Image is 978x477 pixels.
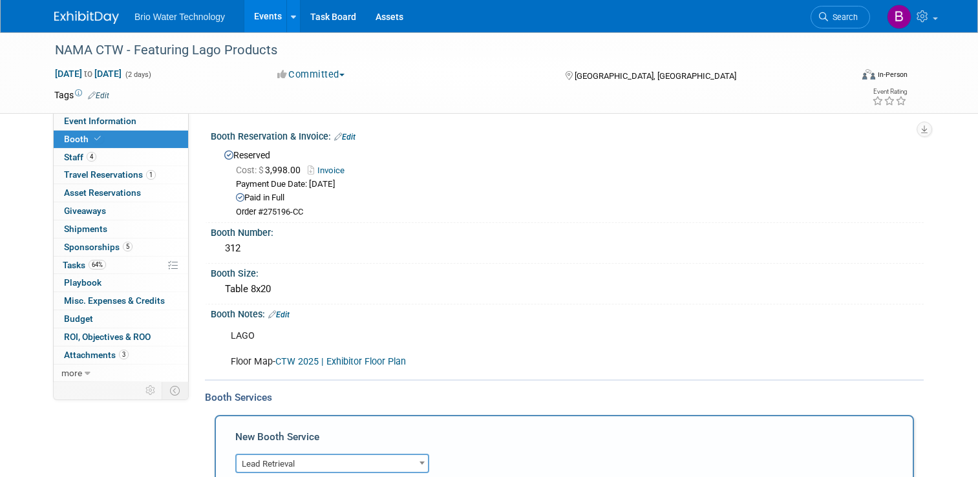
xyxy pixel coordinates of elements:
[236,178,914,191] div: Payment Due Date: [DATE]
[308,165,351,175] a: Invoice
[123,242,133,251] span: 5
[236,165,265,175] span: Cost: $
[54,292,188,310] a: Misc. Expenses & Credits
[237,455,428,473] span: Lead Retrieval
[54,238,188,256] a: Sponsorships5
[222,323,785,375] div: LAGO Floor Map-
[220,145,914,218] div: Reserved
[54,112,188,130] a: Event Information
[64,350,129,360] span: Attachments
[54,310,188,328] a: Budget
[54,68,122,79] span: [DATE] [DATE]
[64,206,106,216] span: Giveaways
[220,279,914,299] div: Table 8x20
[828,12,858,22] span: Search
[140,382,162,399] td: Personalize Event Tab Strip
[82,69,94,79] span: to
[205,390,924,405] div: Booth Services
[54,166,188,184] a: Travel Reservations1
[275,356,406,367] a: CTW 2025 | Exhibitor Floor Plan
[236,165,306,175] span: 3,998.00
[64,242,133,252] span: Sponsorships
[334,132,356,142] a: Edit
[211,264,924,280] div: Booth Size:
[236,192,914,204] div: Paid in Full
[89,260,106,270] span: 64%
[64,277,101,288] span: Playbook
[64,187,141,198] span: Asset Reservations
[124,70,151,79] span: (2 days)
[54,184,188,202] a: Asset Reservations
[211,304,924,321] div: Booth Notes:
[236,207,914,218] div: Order #275196-CC
[268,310,290,319] a: Edit
[94,135,101,142] i: Booth reservation complete
[64,224,107,234] span: Shipments
[811,6,870,28] a: Search
[575,71,736,81] span: [GEOGRAPHIC_DATA], [GEOGRAPHIC_DATA]
[273,68,350,81] button: Committed
[54,202,188,220] a: Giveaways
[134,12,225,22] span: Brio Water Technology
[88,91,109,100] a: Edit
[54,149,188,166] a: Staff4
[61,368,82,378] span: more
[64,169,156,180] span: Travel Reservations
[877,70,908,79] div: In-Person
[64,152,96,162] span: Staff
[87,152,96,162] span: 4
[862,69,875,79] img: Format-Inperson.png
[50,39,835,62] div: NAMA CTW - Featuring Lago Products
[54,257,188,274] a: Tasks64%
[54,274,188,291] a: Playbook
[64,332,151,342] span: ROI, Objectives & ROO
[64,116,136,126] span: Event Information
[235,454,429,473] span: Lead Retrieval
[781,67,908,87] div: Event Format
[146,170,156,180] span: 1
[54,346,188,364] a: Attachments3
[54,131,188,148] a: Booth
[64,313,93,324] span: Budget
[211,223,924,239] div: Booth Number:
[54,220,188,238] a: Shipments
[54,89,109,101] td: Tags
[211,127,924,143] div: Booth Reservation & Invoice:
[54,328,188,346] a: ROI, Objectives & ROO
[64,134,103,144] span: Booth
[119,350,129,359] span: 3
[64,295,165,306] span: Misc. Expenses & Credits
[887,5,911,29] img: Brandye Gahagan
[872,89,907,95] div: Event Rating
[220,238,914,259] div: 312
[54,11,119,24] img: ExhibitDay
[162,382,189,399] td: Toggle Event Tabs
[235,430,893,450] div: New Booth Service
[63,260,106,270] span: Tasks
[54,365,188,382] a: more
